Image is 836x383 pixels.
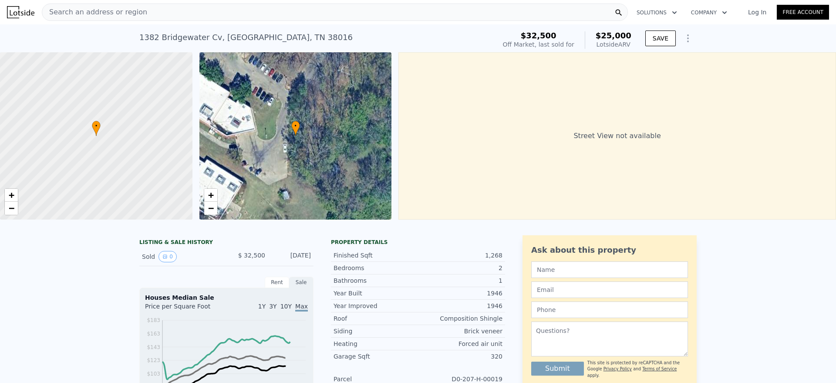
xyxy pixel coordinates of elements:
[5,202,18,215] a: Zoom out
[334,327,418,336] div: Siding
[291,121,300,136] div: •
[208,190,213,200] span: +
[280,303,292,310] span: 10Y
[295,303,308,312] span: Max
[9,190,14,200] span: +
[334,339,418,348] div: Heating
[684,5,734,20] button: Company
[147,357,160,363] tspan: $123
[596,40,631,49] div: Lotside ARV
[272,251,311,262] div: [DATE]
[208,203,213,214] span: −
[334,276,418,285] div: Bathrooms
[147,331,160,337] tspan: $163
[291,122,300,130] span: •
[418,276,502,285] div: 1
[204,202,217,215] a: Zoom out
[418,264,502,272] div: 2
[331,239,505,246] div: Property details
[418,302,502,310] div: 1946
[418,314,502,323] div: Composition Shingle
[418,327,502,336] div: Brick veneer
[204,189,217,202] a: Zoom in
[238,252,265,259] span: $ 32,500
[531,244,688,256] div: Ask about this property
[9,203,14,214] span: −
[139,239,313,247] div: LISTING & SALE HISTORY
[92,121,101,136] div: •
[145,293,308,302] div: Houses Median Sale
[531,302,688,318] input: Phone
[258,303,266,310] span: 1Y
[738,8,777,17] a: Log In
[418,251,502,260] div: 1,268
[92,122,101,130] span: •
[398,52,836,220] div: Street View not available
[587,360,688,379] div: This site is protected by reCAPTCHA and the Google and apply.
[645,31,676,46] button: SAVE
[603,366,632,371] a: Privacy Policy
[531,281,688,298] input: Email
[418,339,502,348] div: Forced air unit
[7,6,34,18] img: Lotside
[334,302,418,310] div: Year Improved
[777,5,829,20] a: Free Account
[531,261,688,278] input: Name
[418,352,502,361] div: 320
[265,277,289,288] div: Rent
[334,314,418,323] div: Roof
[630,5,684,20] button: Solutions
[147,371,160,377] tspan: $103
[503,40,574,49] div: Off Market, last sold for
[334,264,418,272] div: Bedrooms
[334,251,418,260] div: Finished Sqft
[596,31,631,40] span: $25,000
[142,251,219,262] div: Sold
[145,302,226,316] div: Price per Square Foot
[269,303,276,310] span: 3Y
[147,344,160,350] tspan: $143
[5,189,18,202] a: Zoom in
[147,317,160,323] tspan: $183
[531,362,584,376] button: Submit
[334,289,418,298] div: Year Built
[289,277,313,288] div: Sale
[642,366,677,371] a: Terms of Service
[679,30,697,47] button: Show Options
[42,7,147,17] span: Search an address or region
[158,251,177,262] button: View historical data
[418,289,502,298] div: 1946
[139,31,353,44] div: 1382 Bridgewater Cv , [GEOGRAPHIC_DATA] , TN 38016
[334,352,418,361] div: Garage Sqft
[521,31,556,40] span: $32,500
